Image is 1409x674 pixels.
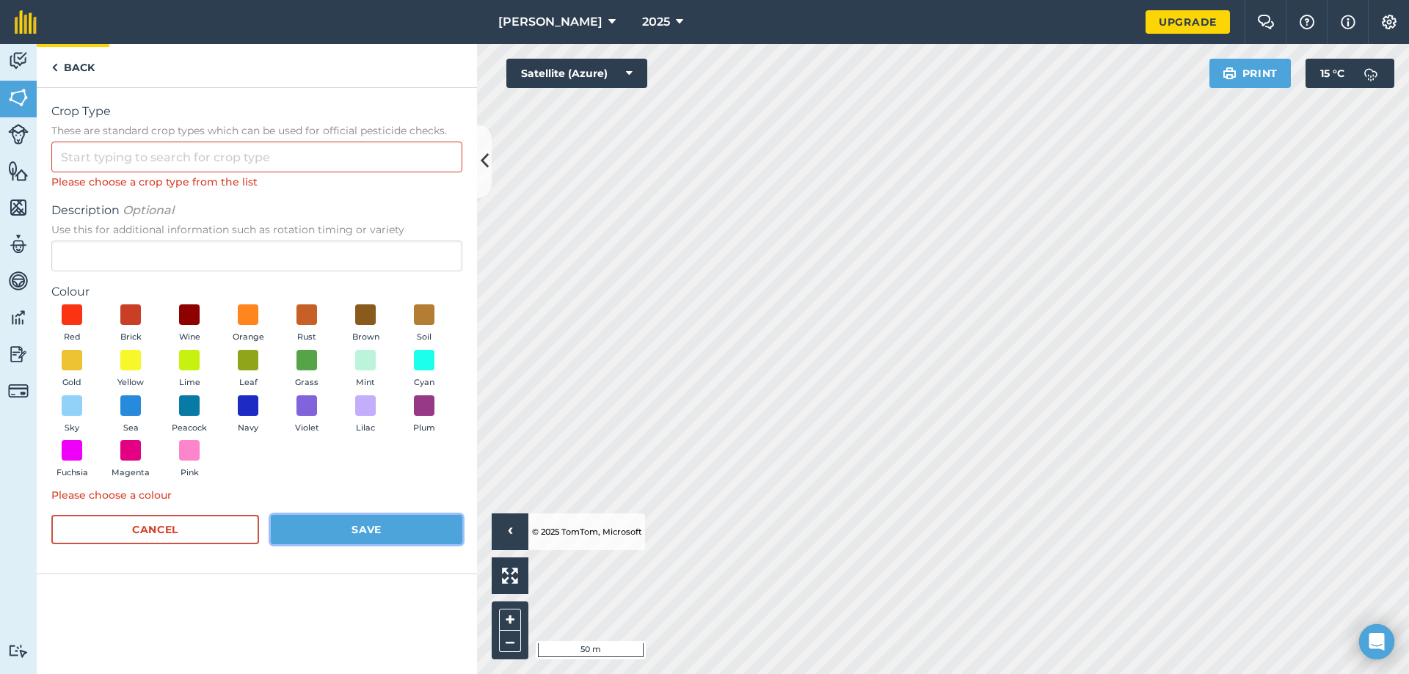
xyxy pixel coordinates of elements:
img: svg+xml;base64,PD94bWwgdmVyc2lvbj0iMS4wIiBlbmNvZGluZz0idXRmLTgiPz4KPCEtLSBHZW5lcmF0b3I6IEFkb2JlIE... [8,644,29,658]
button: Navy [227,395,269,435]
button: Cyan [404,350,445,389]
div: Please choose a crop type from the list [51,174,462,190]
em: Optional [123,203,174,217]
div: Open Intercom Messenger [1359,624,1394,659]
span: Violet [295,422,319,435]
div: Please choose a colour [51,487,462,503]
img: svg+xml;base64,PHN2ZyB4bWxucz0iaHR0cDovL3d3dy53My5vcmcvMjAwMC9zdmciIHdpZHRoPSI5IiBoZWlnaHQ9IjI0Ii... [51,59,58,76]
button: Sea [110,395,151,435]
img: svg+xml;base64,PD94bWwgdmVyc2lvbj0iMS4wIiBlbmNvZGluZz0idXRmLTgiPz4KPCEtLSBHZW5lcmF0b3I6IEFkb2JlIE... [8,381,29,401]
span: Sky [65,422,79,435]
img: Two speech bubbles overlapping with the left bubble in the forefront [1257,15,1275,29]
img: svg+xml;base64,PHN2ZyB4bWxucz0iaHR0cDovL3d3dy53My5vcmcvMjAwMC9zdmciIHdpZHRoPSIxOSIgaGVpZ2h0PSIyNC... [1223,65,1237,82]
span: Plum [413,422,435,435]
span: Fuchsia [57,466,88,480]
input: Start typing to search for crop type [51,142,462,172]
button: Soil [404,304,445,344]
img: svg+xml;base64,PD94bWwgdmVyc2lvbj0iMS4wIiBlbmNvZGluZz0idXRmLTgiPz4KPCEtLSBHZW5lcmF0b3I6IEFkb2JlIE... [8,307,29,329]
img: A question mark icon [1298,15,1316,29]
li: © 2025 TomTom, Microsoft [528,513,642,550]
button: Mint [345,350,386,389]
button: Grass [286,350,327,389]
a: Upgrade [1146,10,1230,34]
img: svg+xml;base64,PHN2ZyB4bWxucz0iaHR0cDovL3d3dy53My5vcmcvMjAwMC9zdmciIHdpZHRoPSI1NiIgaGVpZ2h0PSI2MC... [8,197,29,219]
span: Sea [123,422,139,435]
span: Leaf [239,376,258,389]
button: Satellite (Azure) [506,59,647,88]
img: svg+xml;base64,PHN2ZyB4bWxucz0iaHR0cDovL3d3dy53My5vcmcvMjAwMC9zdmciIHdpZHRoPSI1NiIgaGVpZ2h0PSI2MC... [8,160,29,182]
button: Brown [345,304,386,344]
button: › [492,513,528,550]
img: svg+xml;base64,PD94bWwgdmVyc2lvbj0iMS4wIiBlbmNvZGluZz0idXRmLTgiPz4KPCEtLSBHZW5lcmF0b3I6IEFkb2JlIE... [8,270,29,292]
span: Use this for additional information such as rotation timing or variety [51,222,462,237]
button: Gold [51,350,92,389]
span: › [508,523,513,541]
button: 15 °C [1306,59,1394,88]
span: Magenta [112,466,150,480]
span: Grass [295,376,318,389]
span: Wine [179,331,200,344]
span: Peacock [172,422,207,435]
span: Soil [417,331,432,344]
span: Orange [233,331,264,344]
button: Rust [286,304,327,344]
button: Lime [169,350,210,389]
img: svg+xml;base64,PD94bWwgdmVyc2lvbj0iMS4wIiBlbmNvZGluZz0idXRmLTgiPz4KPCEtLSBHZW5lcmF0b3I6IEFkb2JlIE... [1356,59,1386,88]
span: Pink [181,466,199,480]
a: Back [37,44,109,87]
span: Navy [238,422,258,435]
button: Orange [227,304,269,344]
img: svg+xml;base64,PD94bWwgdmVyc2lvbj0iMS4wIiBlbmNvZGluZz0idXRmLTgiPz4KPCEtLSBHZW5lcmF0b3I6IEFkb2JlIE... [8,50,29,72]
button: Print [1209,59,1292,88]
img: svg+xml;base64,PD94bWwgdmVyc2lvbj0iMS4wIiBlbmNvZGluZz0idXRmLTgiPz4KPCEtLSBHZW5lcmF0b3I6IEFkb2JlIE... [8,233,29,255]
button: Save [271,515,462,544]
button: Red [51,304,92,344]
span: Brown [352,331,379,344]
span: Cyan [414,376,434,389]
button: Brick [110,304,151,344]
span: Lilac [356,422,375,435]
span: Yellow [117,376,144,389]
button: Yellow [110,350,151,389]
button: + [499,609,521,631]
span: 2025 [642,13,670,31]
img: fieldmargin Logo [15,10,37,34]
button: Lilac [345,395,386,435]
span: 15 ° C [1320,59,1344,88]
span: Brick [120,331,142,344]
span: Lime [179,376,200,389]
span: Crop Type [51,103,462,120]
span: [PERSON_NAME] [498,13,602,31]
img: svg+xml;base64,PD94bWwgdmVyc2lvbj0iMS4wIiBlbmNvZGluZz0idXRmLTgiPz4KPCEtLSBHZW5lcmF0b3I6IEFkb2JlIE... [8,124,29,144]
button: Sky [51,395,92,435]
button: Fuchsia [51,440,92,480]
button: Leaf [227,350,269,389]
img: svg+xml;base64,PHN2ZyB4bWxucz0iaHR0cDovL3d3dy53My5vcmcvMjAwMC9zdmciIHdpZHRoPSIxNyIgaGVpZ2h0PSIxNy... [1341,13,1355,31]
button: Plum [404,395,445,435]
button: Wine [169,304,210,344]
button: Cancel [51,515,259,544]
span: Mint [356,376,375,389]
span: Gold [62,376,81,389]
button: Pink [169,440,210,480]
img: svg+xml;base64,PD94bWwgdmVyc2lvbj0iMS4wIiBlbmNvZGluZz0idXRmLTgiPz4KPCEtLSBHZW5lcmF0b3I6IEFkb2JlIE... [8,343,29,365]
button: Violet [286,395,327,435]
button: – [499,631,521,652]
label: Colour [51,283,462,301]
span: Description [51,202,462,219]
span: Red [64,331,81,344]
span: Rust [297,331,316,344]
span: These are standard crop types which can be used for official pesticide checks. [51,123,462,138]
img: A cog icon [1380,15,1398,29]
img: svg+xml;base64,PHN2ZyB4bWxucz0iaHR0cDovL3d3dy53My5vcmcvMjAwMC9zdmciIHdpZHRoPSI1NiIgaGVpZ2h0PSI2MC... [8,87,29,109]
img: Four arrows, one pointing top left, one top right, one bottom right and the last bottom left [502,568,518,584]
button: Peacock [169,395,210,435]
button: Magenta [110,440,151,480]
